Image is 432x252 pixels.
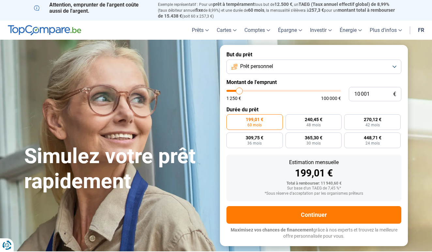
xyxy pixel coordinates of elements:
a: fr [414,21,428,40]
span: Maximisez vos chances de financement [231,227,313,232]
a: Prêts [188,21,213,40]
span: 240,45 € [305,117,322,122]
label: Montant de l'emprunt [226,79,401,85]
a: Comptes [240,21,274,40]
p: Attention, emprunter de l'argent coûte aussi de l'argent. [34,2,150,14]
p: Exemple représentatif : Pour un tous but de , un (taux débiteur annuel de 8,99%) et une durée de ... [158,2,398,19]
span: 1 250 € [226,96,241,101]
span: 448,71 € [364,135,381,140]
span: Prêt personnel [240,63,273,70]
a: Énergie [336,21,366,40]
span: 36 mois [247,141,262,145]
a: Plus d'infos [366,21,406,40]
span: 100 000 € [321,96,341,101]
button: Continuer [226,206,401,224]
span: 24 mois [365,141,380,145]
span: 42 mois [365,123,380,127]
label: But du prêt [226,51,401,58]
div: Estimation mensuelle [232,160,396,165]
span: 365,30 € [305,135,322,140]
a: Cartes [213,21,240,40]
a: Épargne [274,21,306,40]
p: grâce à nos experts et trouvez la meilleure offre personnalisée pour vous. [226,227,401,240]
div: 199,01 € [232,168,396,178]
span: € [393,91,396,97]
span: 309,75 € [246,135,263,140]
span: 199,01 € [246,117,263,122]
span: 60 mois [247,123,262,127]
span: 30 mois [306,141,321,145]
span: fixe [195,7,203,13]
span: prêt à tempérament [213,2,255,7]
span: 48 mois [306,123,321,127]
button: Prêt personnel [226,60,401,74]
a: Investir [306,21,336,40]
span: montant total à rembourser de 15.438 € [158,7,395,19]
div: *Sous réserve d'acceptation par les organismes prêteurs [232,191,396,196]
div: Sur base d'un TAEG de 7,45 %* [232,186,396,191]
span: 257,3 € [309,7,324,13]
span: 270,12 € [364,117,381,122]
span: 60 mois [248,7,264,13]
label: Durée du prêt [226,106,401,113]
span: TAEG (Taux annuel effectif global) de 8,99% [299,2,389,7]
h1: Simulez votre prêt rapidement [24,144,212,194]
img: TopCompare [8,25,81,35]
div: Total à rembourser: 11 940,60 € [232,181,396,186]
span: 12.500 € [274,2,292,7]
